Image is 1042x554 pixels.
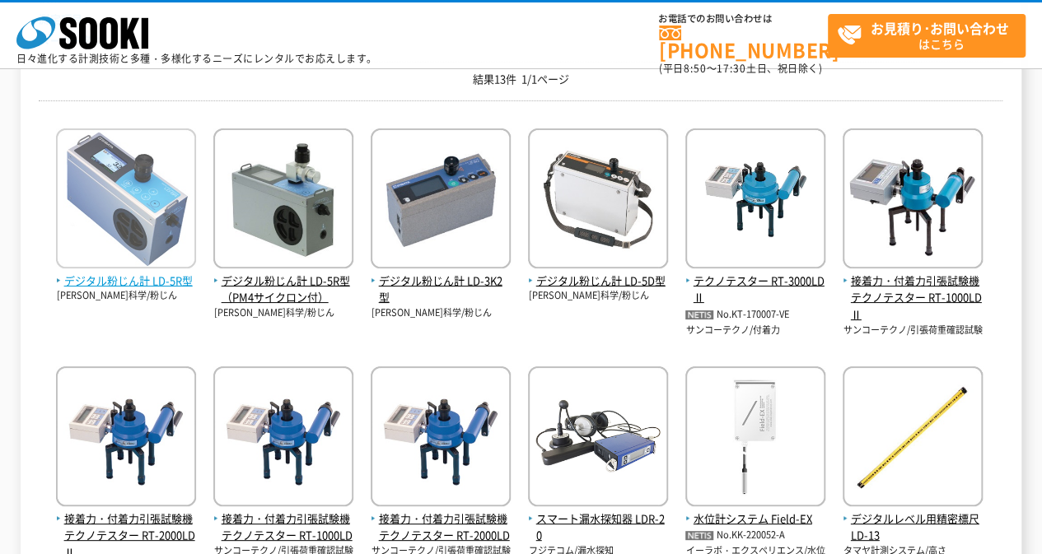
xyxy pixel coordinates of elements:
a: デジタル粉じん計 LD-3K2型 [371,255,511,306]
span: 接着力・付着力引張試験機 テクノテスター RT-1000LDⅡ [843,272,983,324]
span: 接着力・付着力引張試験機 テクノテスター RT-2000LD [371,510,511,545]
a: デジタル粉じん計 LD-5D型 [528,255,668,290]
a: お見積り･お問い合わせはこちら [828,14,1026,58]
p: [PERSON_NAME]科学/粉じん [213,306,353,320]
span: スマート漏水探知器 LDR-20 [528,510,668,545]
p: [PERSON_NAME]科学/粉じん [56,289,196,303]
span: お電話でのお問い合わせは [659,14,828,24]
img: LD-3K2型 [371,128,511,272]
img: テクノテスター RT-2000LD [371,366,511,510]
a: 接着力・付着力引張試験機 テクノテスター RT-1000LD [213,493,353,544]
span: デジタルレベル用精密標尺 LD-13 [843,510,983,545]
img: RT-3000LDⅡ [685,128,825,272]
span: 8:50 [684,61,707,76]
a: デジタル粉じん計 LD-5R型 [56,255,196,290]
a: デジタル粉じん計 LD-5R型（PM4サイクロン付） [213,255,353,306]
span: テクノテスター RT-3000LDⅡ [685,272,825,307]
span: デジタル粉じん計 LD-3K2型 [371,272,511,307]
span: (平日 ～ 土日、祝日除く) [659,61,822,76]
img: LD-5R型 [56,128,196,272]
img: テクノテスター RT-2000LDⅡ [56,366,196,510]
p: 日々進化する計測技術と多種・多様化するニーズにレンタルでお応えします。 [16,54,377,63]
p: [PERSON_NAME]科学/粉じん [371,306,511,320]
a: テクノテスター RT-3000LDⅡ [685,255,825,306]
span: デジタル粉じん計 LD-5R型（PM4サイクロン付） [213,272,353,307]
a: 接着力・付着力引張試験機 テクノテスター RT-1000LDⅡ [843,255,983,324]
img: LD-5R型（PM4サイクロン付） [213,128,353,272]
span: デジタル粉じん計 LD-5R型 [56,272,196,290]
a: 接着力・付着力引張試験機 テクノテスター RT-2000LD [371,493,511,544]
p: 結果13件 1/1ページ [39,71,1002,88]
span: はこちら [837,15,1025,56]
p: No.KK-220052-A [685,527,825,544]
img: LD-5D型 [528,128,668,272]
span: 接着力・付着力引張試験機 テクノテスター RT-1000LD [213,510,353,545]
img: テクノテスター RT-1000LD [213,366,353,510]
p: [PERSON_NAME]科学/粉じん [528,289,668,303]
a: スマート漏水探知器 LDR-20 [528,493,668,544]
img: Field-EX [685,366,825,510]
img: テクノテスター RT-1000LDⅡ [843,128,983,272]
p: No.KT-170007-VE [685,306,825,324]
p: サンコーテクノ/引張荷重確認試験 [843,324,983,338]
img: LD-13 [843,366,983,510]
img: LDR-20 [528,366,668,510]
p: サンコーテクノ/付着力 [685,324,825,338]
a: [PHONE_NUMBER] [659,26,828,59]
span: デジタル粉じん計 LD-5D型 [528,272,668,290]
strong: お見積り･お問い合わせ [871,18,1009,38]
span: 17:30 [717,61,746,76]
a: デジタルレベル用精密標尺 LD-13 [843,493,983,544]
a: 水位計システム Field-EX [685,493,825,528]
span: 水位計システム Field-EX [685,510,825,528]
